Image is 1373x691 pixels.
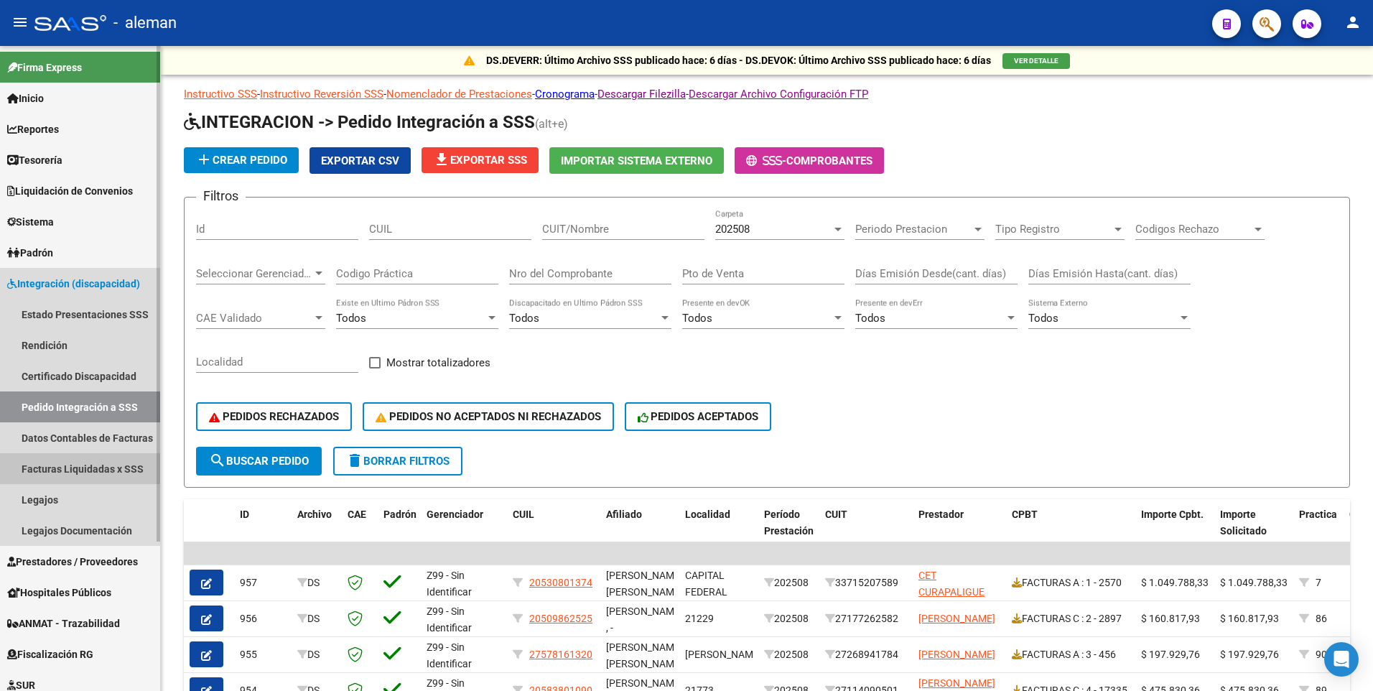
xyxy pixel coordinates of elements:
[855,312,885,325] span: Todos
[606,641,683,686] span: [PERSON_NAME] [PERSON_NAME] , -
[336,312,366,325] span: Todos
[7,91,44,106] span: Inicio
[196,447,322,476] button: Buscar Pedido
[625,402,772,431] button: PEDIDOS ACEPTADOS
[1324,642,1359,677] div: Open Intercom Messenger
[433,154,527,167] span: Exportar SSS
[825,646,907,663] div: 27268941784
[184,88,257,101] a: Instructivo SSS
[433,151,450,168] mat-icon: file_download
[1012,575,1130,591] div: FACTURAS A : 1 - 2570
[184,112,535,132] span: INTEGRACION -> Pedido Integración a SSS
[209,455,309,468] span: Buscar Pedido
[386,354,490,371] span: Mostrar totalizadores
[1349,613,1355,624] span: 1
[1012,509,1038,520] span: CPBT
[383,509,416,520] span: Padrón
[1316,613,1327,624] span: 86
[606,570,685,614] span: [PERSON_NAME] [PERSON_NAME], -
[535,88,595,101] a: Cronograma
[297,509,332,520] span: Archivo
[1220,649,1279,660] span: $ 197.929,76
[260,88,383,101] a: Instructivo Reversión SSS
[1293,499,1344,562] datatable-header-cell: Practica
[1014,57,1058,65] span: VER DETALLE
[240,509,249,520] span: ID
[376,410,601,423] span: PEDIDOS NO ACEPTADOS NI RECHAZADOS
[600,499,679,562] datatable-header-cell: Afiliado
[184,86,1350,102] p: - - - - -
[679,499,758,562] datatable-header-cell: Localidad
[1141,509,1204,520] span: Importe Cpbt.
[1002,53,1070,69] button: VER DETALLE
[196,312,312,325] span: CAE Validado
[1012,611,1130,627] div: FACTURAS C : 2 - 2897
[764,509,814,537] span: Período Prestación
[1141,613,1200,624] span: $ 160.817,93
[346,455,450,468] span: Borrar Filtros
[292,499,342,562] datatable-header-cell: Archivo
[386,88,532,101] a: Nomenclador de Prestaciones
[913,499,1006,562] datatable-header-cell: Prestador
[7,616,120,631] span: ANMAT - Trazabilidad
[297,611,336,627] div: DS
[513,509,534,520] span: CUIL
[240,646,286,663] div: 955
[113,7,177,39] span: - aleman
[11,14,29,31] mat-icon: menu
[7,585,111,600] span: Hospitales Públicos
[689,88,868,101] a: Descargar Archivo Configuración FTP
[746,154,786,167] span: -
[184,147,299,173] button: Crear Pedido
[7,554,138,570] span: Prestadores / Proveedores
[685,649,762,660] span: [PERSON_NAME]
[196,267,312,280] span: Seleccionar Gerenciador
[529,649,592,660] span: 27578161320
[825,509,847,520] span: CUIT
[422,147,539,173] button: Exportar SSS
[606,509,642,520] span: Afiliado
[1299,509,1337,520] span: Practica
[195,154,287,167] span: Crear Pedido
[7,646,93,662] span: Fiscalización RG
[735,147,884,174] button: -Comprobantes
[561,154,712,167] span: Importar Sistema Externo
[855,223,972,236] span: Periodo Prestacion
[1220,577,1288,588] span: $ 1.049.788,33
[7,276,140,292] span: Integración (discapacidad)
[1220,613,1279,624] span: $ 160.817,93
[209,410,339,423] span: PEDIDOS RECHAZADOS
[529,613,592,624] span: 20509862525
[333,447,462,476] button: Borrar Filtros
[1141,577,1209,588] span: $ 1.049.788,33
[535,117,568,131] span: (alt+e)
[240,575,286,591] div: 957
[509,312,539,325] span: Todos
[638,410,759,423] span: PEDIDOS ACEPTADOS
[7,183,133,199] span: Liquidación de Convenios
[549,147,724,174] button: Importar Sistema Externo
[715,223,750,236] span: 202508
[758,499,819,562] datatable-header-cell: Período Prestación
[819,499,913,562] datatable-header-cell: CUIT
[1006,499,1135,562] datatable-header-cell: CPBT
[378,499,421,562] datatable-header-cell: Padrón
[1344,14,1362,31] mat-icon: person
[427,641,472,669] span: Z99 - Sin Identificar
[507,499,600,562] datatable-header-cell: CUIL
[348,509,366,520] span: CAE
[825,575,907,591] div: 33715207589
[786,154,872,167] span: Comprobantes
[1028,312,1058,325] span: Todos
[240,611,286,627] div: 956
[764,611,814,627] div: 202508
[1316,577,1321,588] span: 7
[597,88,686,101] a: Descargar Filezilla
[918,570,985,614] span: CET CURAPALIGUE S.A.
[321,154,399,167] span: Exportar CSV
[1349,577,1355,588] span: 1
[7,152,62,168] span: Tesorería
[529,577,592,588] span: 20530801374
[427,570,472,598] span: Z99 - Sin Identificar
[682,312,712,325] span: Todos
